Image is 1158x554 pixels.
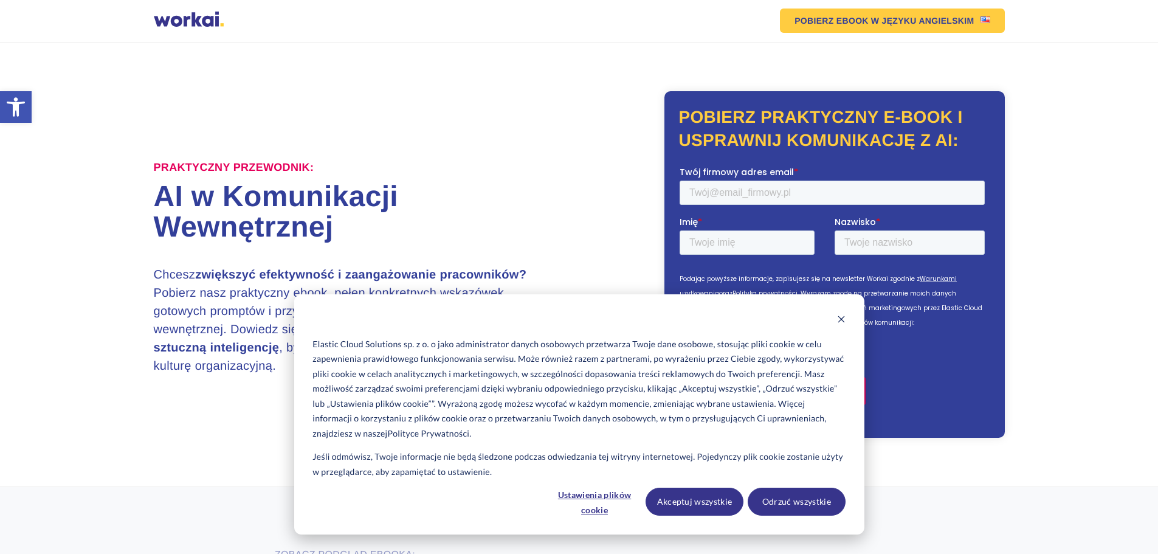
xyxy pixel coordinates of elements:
a: Polityce Prywatności. [388,426,472,441]
div: Cookie banner [294,294,864,535]
button: Dismiss cookie banner [837,313,846,328]
p: Elastic Cloud Solutions sp. z o. o jako administrator danych osobowych przetwarza Twoje dane osob... [312,337,845,441]
button: Akceptuj wszystkie [646,488,743,516]
h3: Chcesz Pobierz nasz praktyczny ebook, pełen konkretnych wskazówek, gotowych promptów i przykładów... [154,266,537,375]
h1: AI w Komunikacji Wewnętrznej [154,182,579,243]
em: POBIERZ EBOOK [794,16,869,25]
iframe: Form 0 [680,166,990,415]
h2: Pobierz praktyczny e-book i usprawnij komunikację z AI: [679,106,990,152]
button: Ustawienia plików cookie [548,488,641,516]
img: US flag [981,16,990,23]
button: Odrzuć wszystkie [748,488,846,516]
strong: zwiększyć efektywność i zaangażowanie pracowników? [195,268,526,282]
p: Jeśli odmówisz, Twoje informacje nie będą śledzone podczas odwiedzania tej witryny internetowej. ... [312,449,845,479]
a: POBIERZ EBOOKW JĘZYKU ANGIELSKIMUS flag [780,9,1004,33]
label: Praktyczny przewodnik: [154,161,314,175]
